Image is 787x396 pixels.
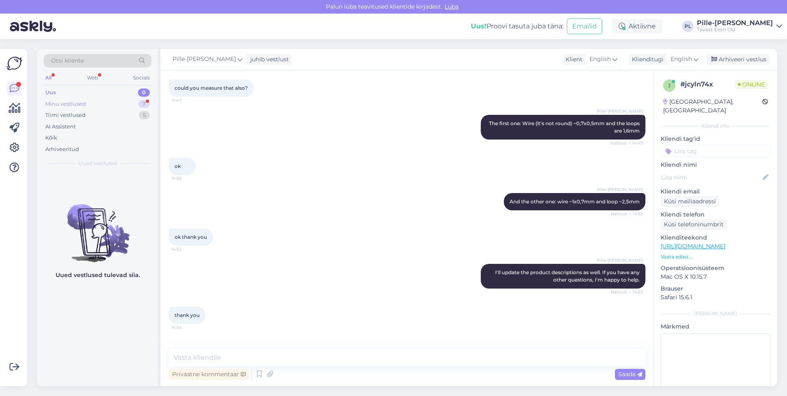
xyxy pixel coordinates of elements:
[611,211,643,217] span: Nähtud ✓ 14:52
[661,242,725,250] a: [URL][DOMAIN_NAME]
[661,145,771,157] input: Lisa tag
[175,163,181,169] span: ok
[567,19,602,34] button: Emailid
[7,56,22,71] img: Askly Logo
[79,160,117,167] span: Uued vestlused
[697,26,773,33] div: Tavast Eesti OÜ
[661,161,771,169] p: Kliendi nimi
[45,111,86,119] div: Tiimi vestlused
[735,80,768,89] span: Online
[44,72,53,83] div: All
[611,289,643,295] span: Nähtud ✓ 14:53
[661,219,727,230] div: Küsi telefoninumbrit
[661,322,771,331] p: Märkmed
[175,312,200,318] span: thank you
[510,198,640,205] span: And the other one: wire ~1x0,7mm and loop ~2,5mm
[589,55,611,64] span: English
[45,100,86,108] div: Minu vestlused
[661,135,771,143] p: Kliendi tag'id
[171,97,202,103] span: 14:47
[597,186,643,193] span: Pille-[PERSON_NAME]
[169,369,249,380] div: Privaatne kommentaar
[661,264,771,273] p: Operatsioonisüsteem
[45,145,79,154] div: Arhiveeritud
[597,257,643,263] span: Pille-[PERSON_NAME]
[171,175,202,182] span: 14:50
[56,271,140,280] p: Uued vestlused tulevad siia.
[661,273,771,281] p: Mac OS X 10.15.7
[471,21,563,31] div: Proovi tasuta juba täna:
[682,21,694,32] div: PL
[45,134,57,142] div: Kõik
[442,3,461,10] span: Luba
[51,56,84,65] span: Otsi kliente
[697,20,782,33] a: Pille-[PERSON_NAME]Tavast Eesti OÜ
[37,189,158,263] img: No chats
[171,324,202,331] span: 14:54
[175,234,207,240] span: ok thank you
[661,253,771,261] p: Vaata edasi ...
[85,72,100,83] div: Web
[172,55,236,64] span: Pille-[PERSON_NAME]
[671,55,692,64] span: English
[45,123,76,131] div: AI Assistent
[138,89,150,97] div: 0
[661,210,771,219] p: Kliendi telefon
[612,19,662,34] div: Aktiivne
[629,55,664,64] div: Klienditugi
[495,269,641,283] span: I'll update the product descriptions as well. If you have any other questions, I'm happy to help.
[175,85,248,91] span: could you measure that also?
[597,108,643,114] span: Pille-[PERSON_NAME]
[661,233,771,242] p: Klienditeekond
[618,370,642,378] span: Saada
[171,246,202,252] span: 14:52
[661,122,771,130] div: Kliendi info
[680,79,735,89] div: # jcyln74x
[247,55,289,64] div: juhib vestlust
[45,89,56,97] div: Uus
[661,173,761,182] input: Lisa nimi
[668,82,671,89] span: j
[139,111,150,119] div: 5
[489,120,641,134] span: The first one: Wire (it's not round) ~0,7x0,5mm and the loops are 1,6mm
[661,293,771,302] p: Safari 15.6.1
[471,22,487,30] b: Uus!
[697,20,773,26] div: Pille-[PERSON_NAME]
[706,54,770,65] div: Arhiveeri vestlus
[663,98,762,115] div: [GEOGRAPHIC_DATA], [GEOGRAPHIC_DATA]
[562,55,582,64] div: Klient
[138,100,150,108] div: 7
[661,196,719,207] div: Küsi meiliaadressi
[610,140,643,146] span: Nähtud ✓ 14:49
[131,72,151,83] div: Socials
[661,187,771,196] p: Kliendi email
[661,310,771,317] div: [PERSON_NAME]
[661,284,771,293] p: Brauser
